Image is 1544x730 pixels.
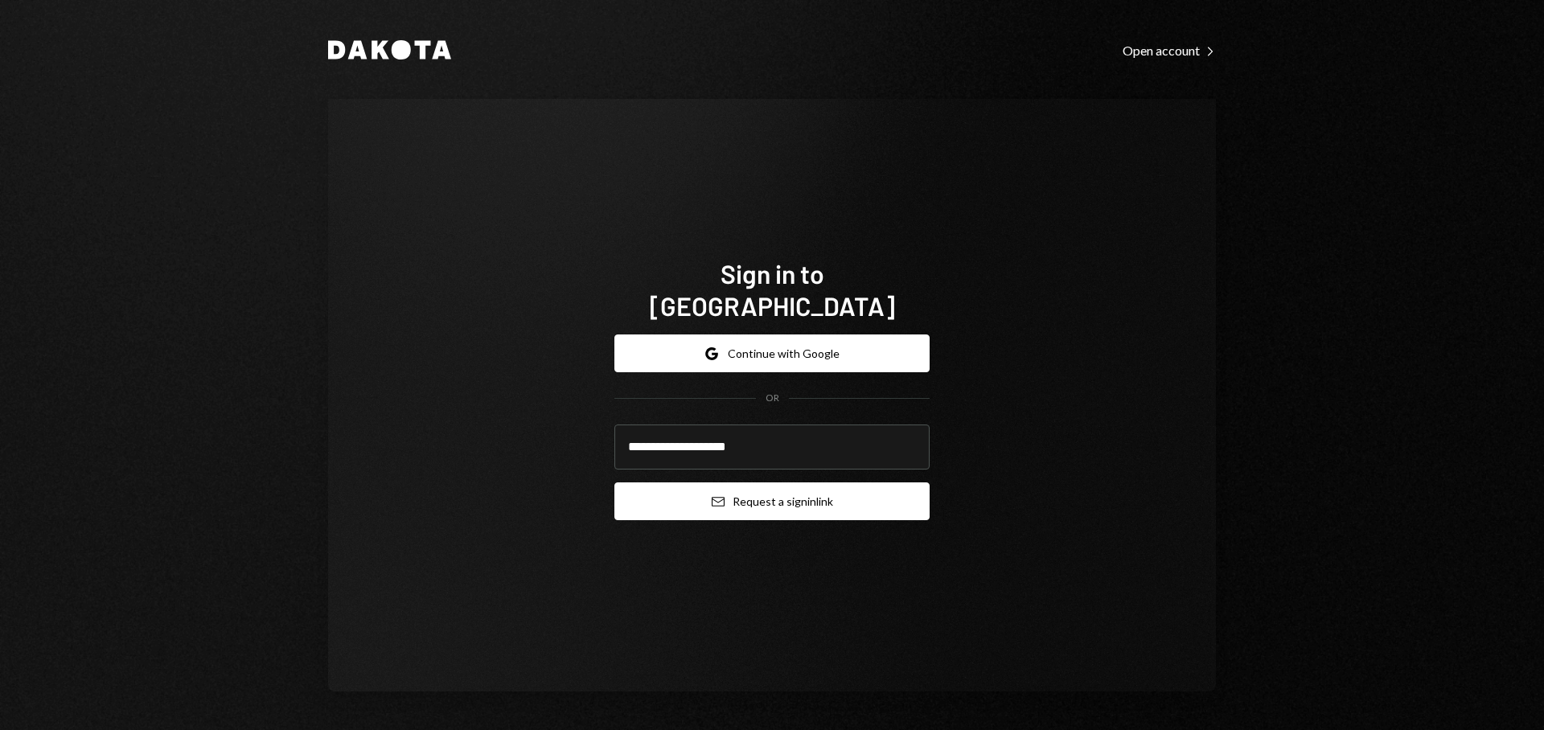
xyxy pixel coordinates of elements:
div: Open account [1123,43,1216,59]
button: Request a signinlink [614,482,930,520]
h1: Sign in to [GEOGRAPHIC_DATA] [614,257,930,322]
div: OR [766,392,779,405]
a: Open account [1123,41,1216,59]
button: Continue with Google [614,334,930,372]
